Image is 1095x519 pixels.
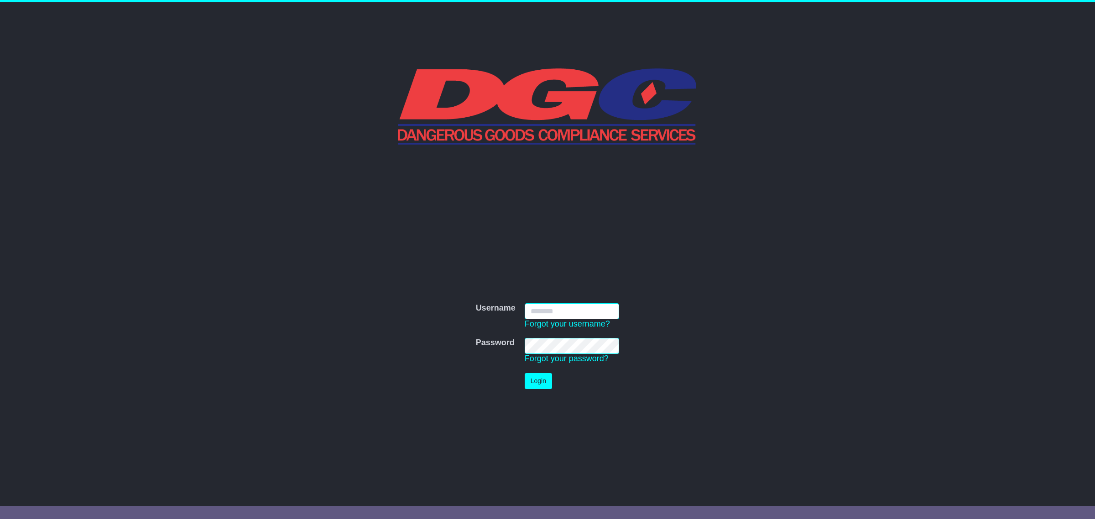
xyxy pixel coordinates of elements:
a: Forgot your username? [525,319,610,328]
label: Password [476,338,515,348]
button: Login [525,373,552,389]
a: Forgot your password? [525,354,609,363]
label: Username [476,303,516,313]
img: DGC QLD [398,67,698,145]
